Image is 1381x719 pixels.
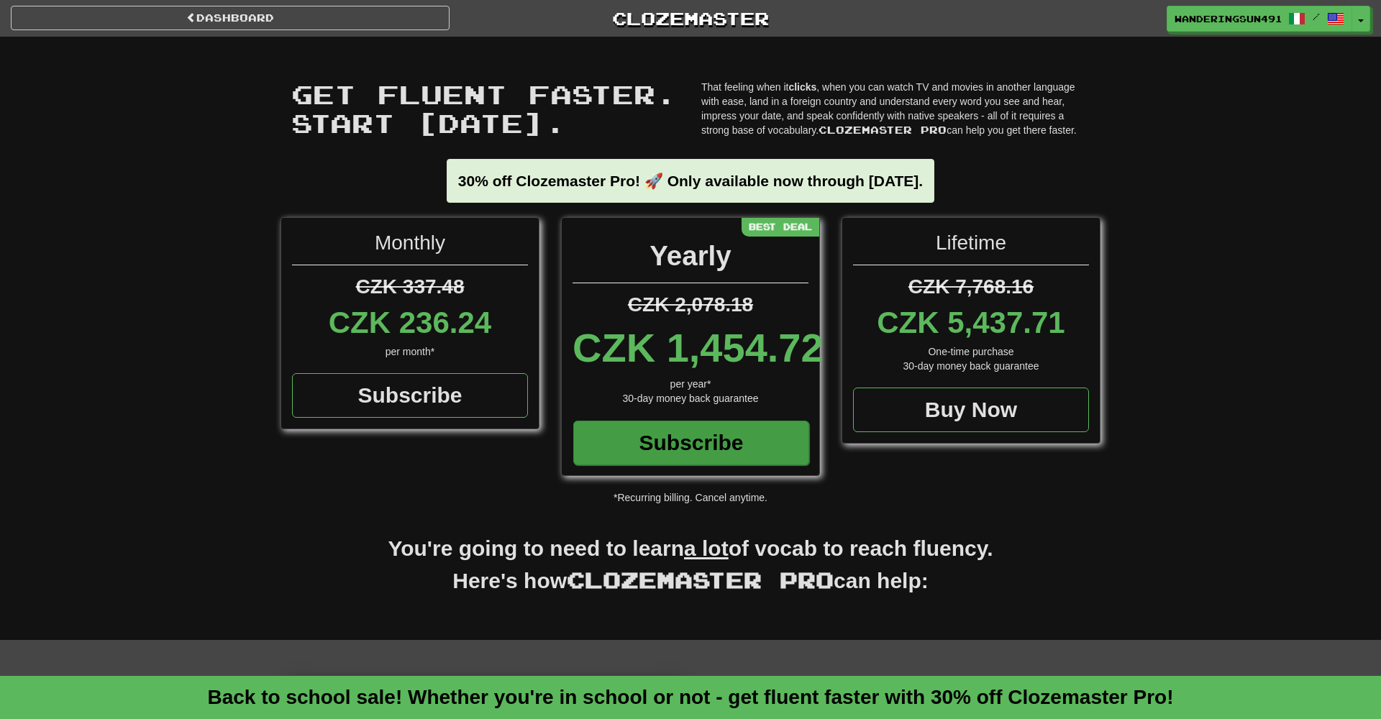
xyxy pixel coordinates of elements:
div: Subscribe [573,421,809,465]
a: Clozemaster [471,6,910,31]
span: / [1313,12,1320,22]
h2: You're going to need to learn of vocab to reach fluency. Here's how can help: [281,533,1100,611]
u: a lot [684,536,729,560]
p: That feeling when it , when you can watch TV and movies in another language with ease, land in a ... [701,80,1090,137]
div: CZK 5,437.71 [853,301,1089,344]
span: Clozemaster Pro [819,124,947,136]
a: WanderingSun4912 / [1167,6,1352,32]
span: Clozemaster Pro [567,567,834,592]
a: Subscribe [292,373,528,418]
div: per month* [292,344,528,359]
div: Monthly [292,229,528,265]
div: Yearly [573,236,808,283]
div: CZK 1,454.72 [573,319,808,377]
div: One-time purchase [853,344,1089,359]
div: per year* [573,377,808,391]
a: Subscribe [573,420,808,464]
div: Lifetime [853,229,1089,265]
strong: 30% off Clozemaster Pro! 🚀 Only available now through [DATE]. [458,173,923,189]
a: Dashboard [11,6,450,30]
span: Get fluent faster. Start [DATE]. [291,78,677,138]
strong: clicks [788,81,816,93]
div: 30-day money back guarantee [853,359,1089,373]
div: Best Deal [742,218,819,236]
span: CZK 2,078.18 [628,293,753,316]
div: CZK 236.24 [292,301,528,344]
span: WanderingSun4912 [1175,12,1281,25]
a: Buy Now [853,388,1089,432]
div: 30-day money back guarantee [573,391,808,406]
a: Back to school sale! Whether you're in school or not - get fluent faster with 30% off Clozemaster... [207,686,1173,708]
span: CZK 7,768.16 [908,275,1034,298]
span: CZK 337.48 [356,275,465,298]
